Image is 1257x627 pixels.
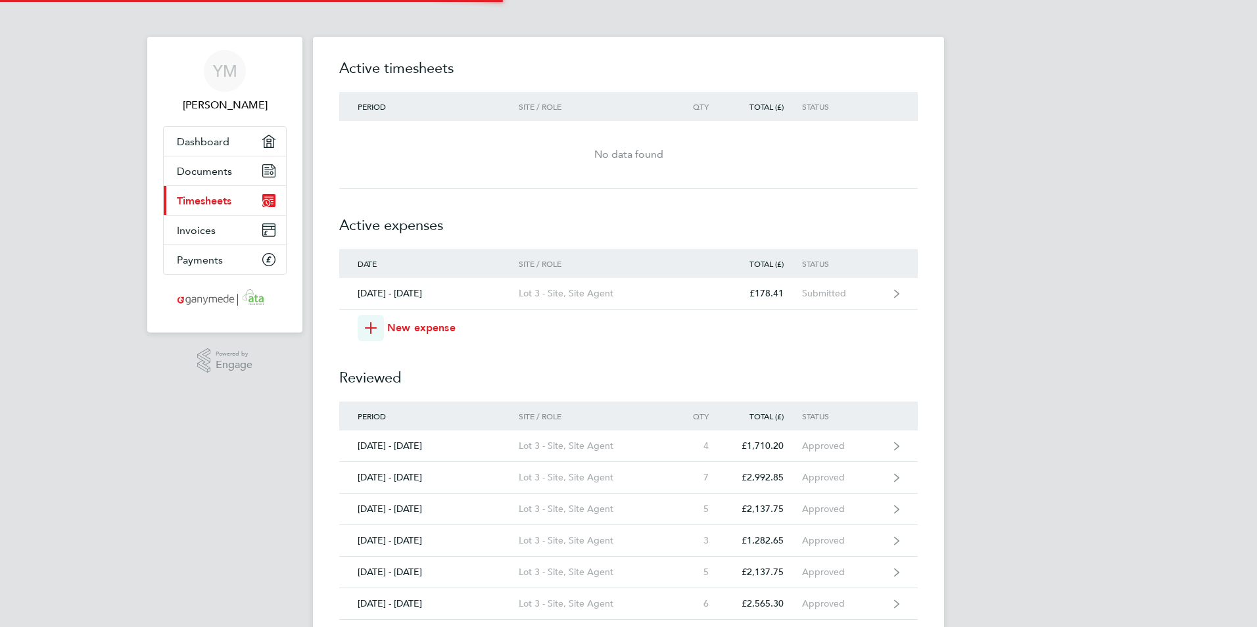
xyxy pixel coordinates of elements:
[802,102,883,111] div: Status
[164,156,286,185] a: Documents
[669,503,727,515] div: 5
[339,503,519,515] div: [DATE] - [DATE]
[802,535,883,546] div: Approved
[339,58,918,92] h2: Active timesheets
[727,288,802,299] div: £178.41
[727,102,802,111] div: Total (£)
[387,320,456,336] span: New expense
[669,535,727,546] div: 3
[177,135,229,148] span: Dashboard
[802,503,883,515] div: Approved
[669,440,727,452] div: 4
[519,472,669,483] div: Lot 3 - Site, Site Agent
[339,189,918,249] h2: Active expenses
[727,440,802,452] div: £1,710.20
[519,102,669,111] div: Site / Role
[339,430,918,462] a: [DATE] - [DATE]Lot 3 - Site, Site Agent4£1,710.20Approved
[163,97,287,113] span: Yohann Manipallavan
[358,315,456,341] button: New expense
[164,186,286,215] a: Timesheets
[339,288,519,299] div: [DATE] - [DATE]
[177,195,231,207] span: Timesheets
[519,503,669,515] div: Lot 3 - Site, Site Agent
[339,557,918,588] a: [DATE] - [DATE]Lot 3 - Site, Site Agent5£2,137.75Approved
[358,101,386,112] span: Period
[339,341,918,402] h2: Reviewed
[339,440,519,452] div: [DATE] - [DATE]
[727,503,802,515] div: £2,137.75
[727,567,802,578] div: £2,137.75
[802,411,883,421] div: Status
[802,598,883,609] div: Approved
[802,567,883,578] div: Approved
[216,348,252,360] span: Powered by
[339,462,918,494] a: [DATE] - [DATE]Lot 3 - Site, Site Agent7£2,992.85Approved
[669,567,727,578] div: 5
[339,588,918,620] a: [DATE] - [DATE]Lot 3 - Site, Site Agent6£2,565.30Approved
[339,525,918,557] a: [DATE] - [DATE]Lot 3 - Site, Site Agent3£1,282.65Approved
[213,62,237,80] span: YM
[164,245,286,274] a: Payments
[339,278,918,310] a: [DATE] - [DATE]Lot 3 - Site, Site Agent£178.41Submitted
[802,440,883,452] div: Approved
[339,567,519,578] div: [DATE] - [DATE]
[519,535,669,546] div: Lot 3 - Site, Site Agent
[727,411,802,421] div: Total (£)
[669,411,727,421] div: Qty
[727,535,802,546] div: £1,282.65
[339,598,519,609] div: [DATE] - [DATE]
[802,472,883,483] div: Approved
[163,50,287,113] a: YM[PERSON_NAME]
[727,598,802,609] div: £2,565.30
[669,472,727,483] div: 7
[519,288,669,299] div: Lot 3 - Site, Site Agent
[164,216,286,244] a: Invoices
[339,147,918,162] div: No data found
[147,37,302,333] nav: Main navigation
[339,259,519,268] div: Date
[177,254,223,266] span: Payments
[339,472,519,483] div: [DATE] - [DATE]
[177,224,216,237] span: Invoices
[164,127,286,156] a: Dashboard
[727,259,802,268] div: Total (£)
[339,494,918,525] a: [DATE] - [DATE]Lot 3 - Site, Site Agent5£2,137.75Approved
[802,259,883,268] div: Status
[669,102,727,111] div: Qty
[802,288,883,299] div: Submitted
[216,360,252,371] span: Engage
[339,535,519,546] div: [DATE] - [DATE]
[163,288,287,309] a: Go to home page
[519,411,669,421] div: Site / Role
[727,472,802,483] div: £2,992.85
[197,348,253,373] a: Powered byEngage
[358,411,386,421] span: Period
[177,165,232,177] span: Documents
[519,567,669,578] div: Lot 3 - Site, Site Agent
[174,288,277,309] img: ganymedesolutions-logo-retina.png
[519,259,669,268] div: Site / Role
[519,598,669,609] div: Lot 3 - Site, Site Agent
[519,440,669,452] div: Lot 3 - Site, Site Agent
[669,598,727,609] div: 6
